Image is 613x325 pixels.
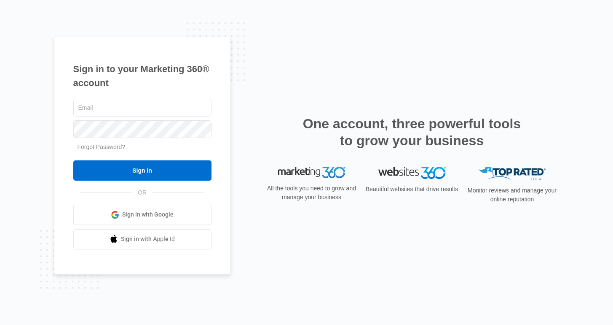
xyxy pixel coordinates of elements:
[73,62,211,90] h1: Sign in to your Marketing 360® account
[265,184,359,202] p: All the tools you need to grow and manage your business
[78,144,126,150] a: Forgot Password?
[121,235,175,244] span: Sign in with Apple Id
[132,188,153,197] span: OR
[465,186,559,204] p: Monitor reviews and manage your online reputation
[378,167,446,179] img: Websites 360
[73,205,211,225] a: Sign in with Google
[73,229,211,249] a: Sign in with Apple Id
[73,160,211,181] input: Sign In
[365,185,459,194] p: Beautiful websites that drive results
[73,99,211,116] input: Email
[300,115,524,149] h2: One account, three powerful tools to grow your business
[278,167,345,179] img: Marketing 360
[479,167,546,181] img: Top Rated Local
[122,210,174,219] span: Sign in with Google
